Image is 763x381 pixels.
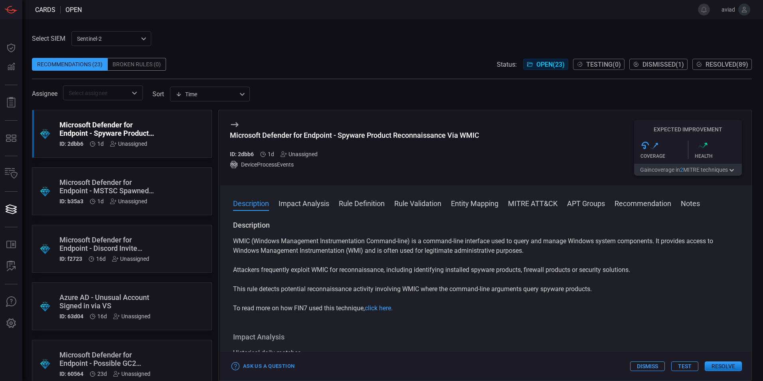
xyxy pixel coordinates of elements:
[77,35,138,43] p: sentinel-2
[365,304,393,312] a: click here.
[634,164,742,176] button: Gaincoverage in2MITRE techniques
[523,59,568,70] button: Open(23)
[233,284,739,294] p: This rule detects potential reconnaissance activity involving WMIC where the command-line argumen...
[230,161,479,169] div: DeviceProcessEvents
[59,178,154,195] div: Microsoft Defender for Endpoint - MSTSC Spawned by Unusual Process
[112,256,149,262] div: Unassigned
[59,293,154,310] div: Azure AD - Unusual Account Signed in via VS
[451,198,498,208] button: Entity Mapping
[2,38,21,58] button: Dashboard
[65,6,82,14] span: open
[32,58,108,71] div: Recommendations (23)
[59,371,83,377] h5: ID: 60564
[176,90,237,98] div: Time
[32,35,65,42] label: Select SIEM
[97,313,107,319] span: Aug 11, 2025 3:44 PM
[35,6,55,14] span: Cards
[586,61,621,68] span: Testing ( 0 )
[59,351,154,367] div: Microsoft Defender for Endpoint - Possible GC2 Activity
[108,58,166,71] div: Broken Rules (0)
[59,256,82,262] h5: ID: f2723
[233,198,269,208] button: Description
[2,314,21,333] button: Preferences
[59,198,83,204] h5: ID: b35a3
[497,61,517,68] span: Status:
[615,198,671,208] button: Recommendation
[129,87,140,99] button: Open
[705,361,742,371] button: Resolve
[640,153,688,159] div: Coverage
[233,220,739,230] h3: Description
[230,360,297,373] button: Ask Us a Question
[230,131,479,139] div: Microsoft Defender for Endpoint - Spyware Product Reconnaissance Via WMIC
[96,256,106,262] span: Aug 11, 2025 3:44 PM
[536,61,565,68] span: Open ( 23 )
[113,313,150,319] div: Unassigned
[713,6,735,13] span: aviad
[681,198,700,208] button: Notes
[695,153,742,159] div: Health
[642,61,684,68] span: Dismissed ( 1 )
[279,198,329,208] button: Impact Analysis
[97,371,107,377] span: Aug 04, 2025 1:49 PM
[230,151,254,157] h5: ID: 2dbb6
[233,236,739,256] p: WMIC (Windows Management Instrumentation Command-line) is a command-line interface used to query ...
[629,59,688,70] button: Dismissed(1)
[2,93,21,112] button: Reports
[630,361,665,371] button: Dismiss
[97,141,104,147] span: Aug 26, 2025 8:43 AM
[706,61,748,68] span: Resolved ( 89 )
[268,151,274,157] span: Aug 26, 2025 8:43 AM
[65,88,127,98] input: Select assignee
[2,292,21,312] button: Ask Us A Question
[573,59,625,70] button: Testing(0)
[281,151,318,157] div: Unassigned
[567,198,605,208] button: APT Groups
[634,126,742,133] h5: Expected Improvement
[2,235,21,254] button: Rule Catalog
[97,198,104,204] span: Aug 26, 2025 8:43 AM
[2,257,21,276] button: ALERT ANALYSIS
[508,198,557,208] button: MITRE ATT&CK
[32,90,57,97] span: Assignee
[394,198,441,208] button: Rule Validation
[671,361,698,371] button: Test
[152,90,164,98] label: sort
[2,129,21,148] button: MITRE - Detection Posture
[59,236,154,252] div: Microsoft Defender for Endpoint - Discord Invite Opened
[339,198,385,208] button: Rule Definition
[233,304,739,313] p: To read more on how FIN7 used this technique,
[692,59,752,70] button: Resolved(89)
[59,121,154,137] div: Microsoft Defender for Endpoint - Spyware Product Reconnaissance Via WMIC
[2,200,21,219] button: Cards
[59,141,83,147] h5: ID: 2dbb6
[110,141,147,147] div: Unassigned
[2,58,21,77] button: Detections
[113,371,150,377] div: Unassigned
[110,198,147,204] div: Unassigned
[59,313,83,319] h5: ID: 63d04
[233,265,739,275] p: Attackers frequently exploit WMIC for reconnaissance, including identifying installed spyware pro...
[233,348,739,358] div: Historical daily matches
[233,332,739,342] h3: Impact Analysis
[2,164,21,183] button: Inventory
[680,167,683,173] span: 2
